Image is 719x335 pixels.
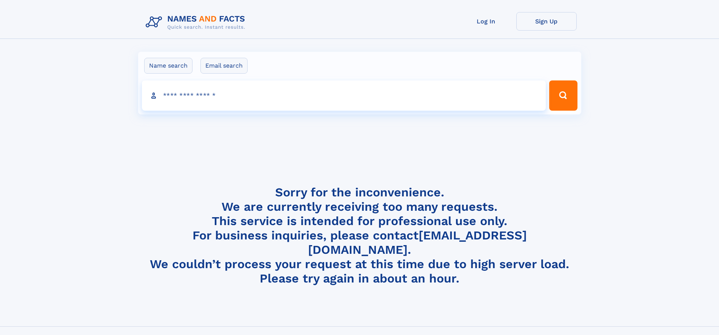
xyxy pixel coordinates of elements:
[144,58,192,74] label: Name search
[143,185,577,286] h4: Sorry for the inconvenience. We are currently receiving too many requests. This service is intend...
[516,12,577,31] a: Sign Up
[143,12,251,32] img: Logo Names and Facts
[456,12,516,31] a: Log In
[308,228,527,257] a: [EMAIL_ADDRESS][DOMAIN_NAME]
[549,80,577,111] button: Search Button
[142,80,546,111] input: search input
[200,58,248,74] label: Email search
